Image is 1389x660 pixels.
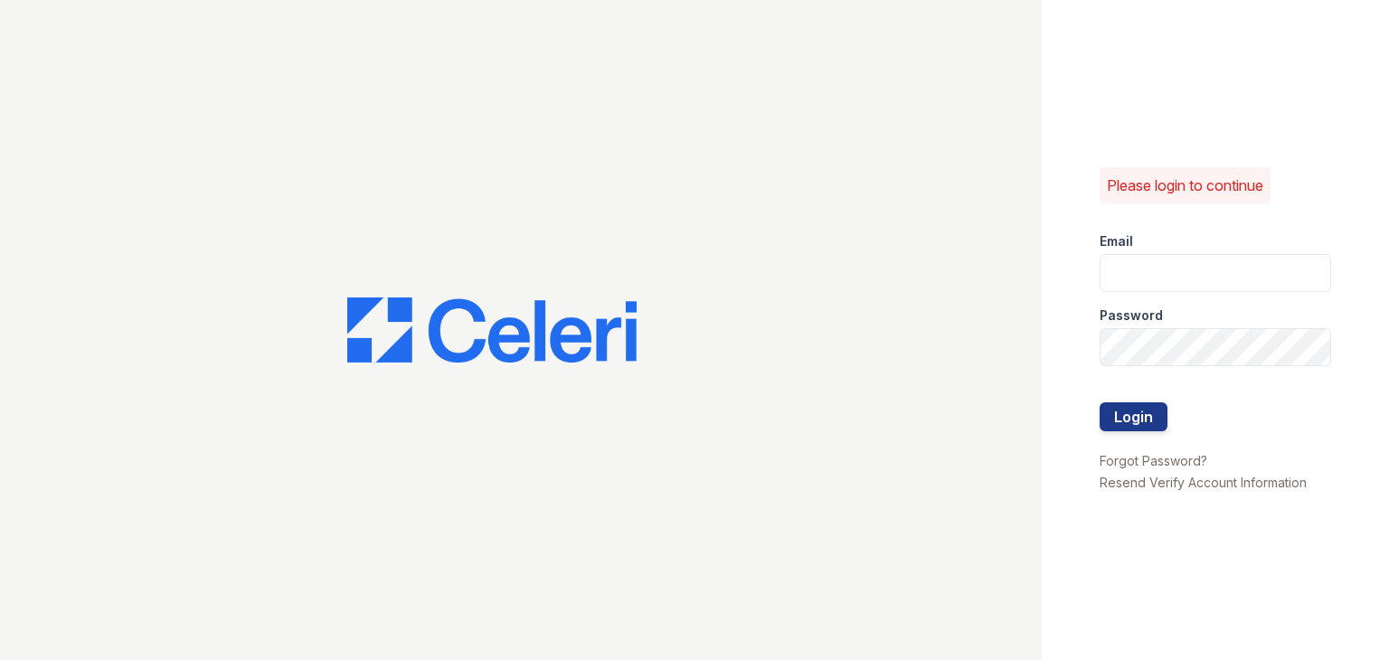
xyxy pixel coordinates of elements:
[347,297,637,363] img: CE_Logo_Blue-a8612792a0a2168367f1c8372b55b34899dd931a85d93a1a3d3e32e68fde9ad4.png
[1100,475,1307,490] a: Resend Verify Account Information
[1100,453,1207,468] a: Forgot Password?
[1100,306,1163,325] label: Password
[1100,232,1133,250] label: Email
[1100,402,1167,431] button: Login
[1107,174,1263,196] p: Please login to continue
